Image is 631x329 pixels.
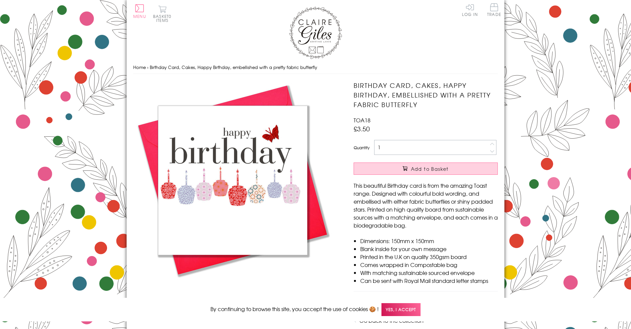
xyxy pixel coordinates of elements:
[360,237,498,245] li: Dimensions: 150mm x 150mm
[354,181,498,229] p: This beautiful Birthday card is from the amazing Toast range. Designed with colourful bold wordin...
[133,13,146,19] span: Menu
[381,303,421,316] span: Yes, I accept
[487,3,501,18] a: Trade
[354,163,498,175] button: Add to Basket
[150,64,317,70] span: Birthday Card, Cakes, Happy Birthday, embellished with a pretty fabric butterfly
[153,5,171,22] button: Basket0 items
[289,7,342,59] img: Claire Giles Greetings Cards
[133,61,498,74] nav: breadcrumbs
[360,245,498,253] li: Blank inside for your own message
[354,145,370,151] label: Quantity
[133,64,146,70] a: Home
[411,165,449,172] span: Add to Basket
[156,13,171,23] span: 0 items
[354,124,370,133] span: £3.50
[360,253,498,261] li: Printed in the U.K on quality 350gsm board
[354,116,371,124] span: TOA18
[354,81,498,109] h1: Birthday Card, Cakes, Happy Birthday, embellished with a pretty fabric butterfly
[360,261,498,269] li: Comes wrapped in Compostable bag
[360,269,498,277] li: With matching sustainable sourced envelope
[487,3,501,16] span: Trade
[147,64,148,70] span: ›
[360,277,498,285] li: Can be sent with Royal Mail standard letter stamps
[133,4,146,18] button: Menu
[462,3,478,16] a: Log In
[133,81,332,280] img: Birthday Card, Cakes, Happy Birthday, embellished with a pretty fabric butterfly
